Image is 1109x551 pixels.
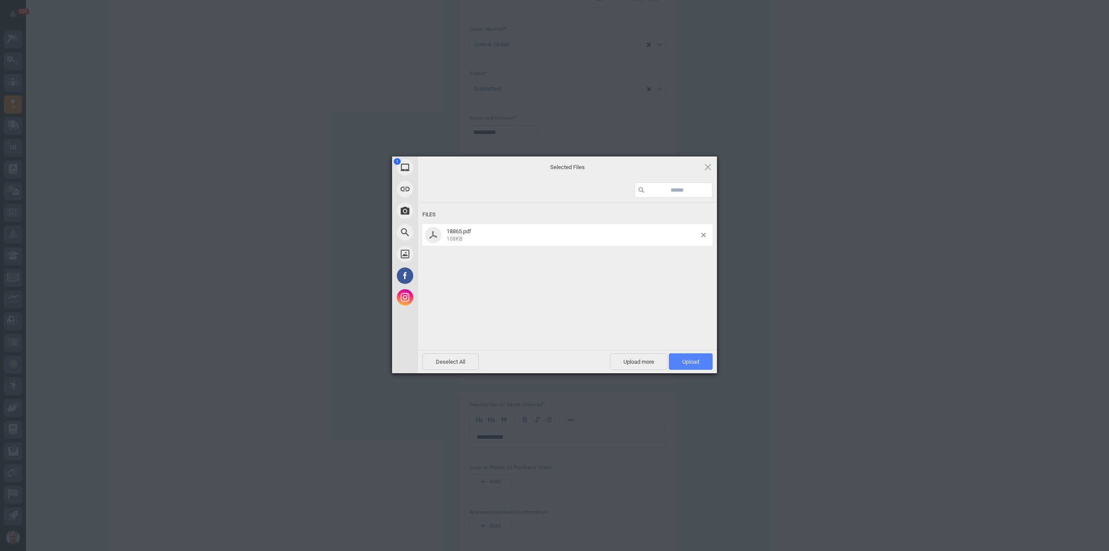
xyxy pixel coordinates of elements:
div: Web Search [392,222,496,243]
span: Selected Files [481,163,654,171]
div: Instagram [392,287,496,308]
span: 1 [394,158,401,165]
div: Facebook [392,265,496,287]
span: Deselect All [422,353,479,370]
span: Click here or hit ESC to close picker [703,162,713,172]
div: My Device [392,156,496,178]
span: 18865.pdf [444,228,701,242]
div: Link (URL) [392,178,496,200]
span: 108KB [447,236,462,242]
div: Files [422,207,713,223]
div: Take Photo [392,200,496,222]
span: 18865.pdf [447,228,471,235]
span: Upload [669,353,713,370]
span: Upload [682,359,699,365]
div: Unsplash [392,243,496,265]
span: Upload more [610,353,668,370]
